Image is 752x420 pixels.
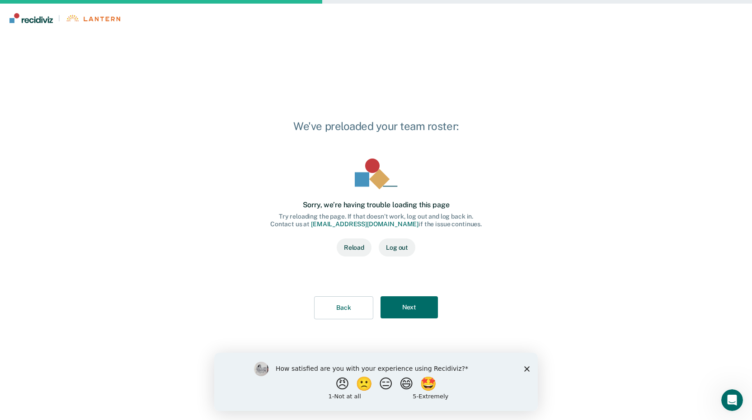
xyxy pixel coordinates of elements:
button: Log out [379,238,415,257]
span: | [53,14,66,22]
button: Back [314,296,373,319]
nav: Main Navigation [7,4,745,33]
iframe: Survey by Kim from Recidiviz [214,353,538,411]
p: We've preloaded your team roster: [256,119,496,133]
img: Recidiviz [9,13,53,23]
button: Reload [337,238,371,257]
img: Lantern [66,15,120,22]
a: [EMAIL_ADDRESS][DOMAIN_NAME] [311,220,418,228]
iframe: Intercom live chat [721,389,743,411]
button: Next [381,296,438,318]
a: Go to Recidiviz Home [7,4,122,33]
div: Try reloading the page. If that doesn’t work, log out and log back in. Contact us at if the issue... [270,213,482,228]
div: Sorry, we’re having trouble loading this page [303,201,450,209]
